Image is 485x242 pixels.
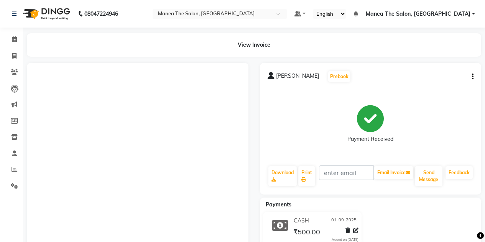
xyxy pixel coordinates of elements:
input: enter email [319,165,374,180]
a: Download [268,166,297,186]
div: View Invoice [27,33,481,57]
button: Prebook [328,71,350,82]
a: Print [298,166,315,186]
img: logo [20,3,72,25]
button: Email Invoice [374,166,413,179]
span: ₹500.00 [293,227,320,238]
span: Manea The Salon, [GEOGRAPHIC_DATA] [366,10,470,18]
b: 08047224946 [84,3,118,25]
span: Payments [266,201,291,208]
div: Payment Received [347,135,393,143]
a: Feedback [446,166,473,179]
button: Send Message [415,166,442,186]
span: 01-09-2025 [331,217,357,225]
span: CASH [294,217,309,225]
span: [PERSON_NAME] [276,72,319,83]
